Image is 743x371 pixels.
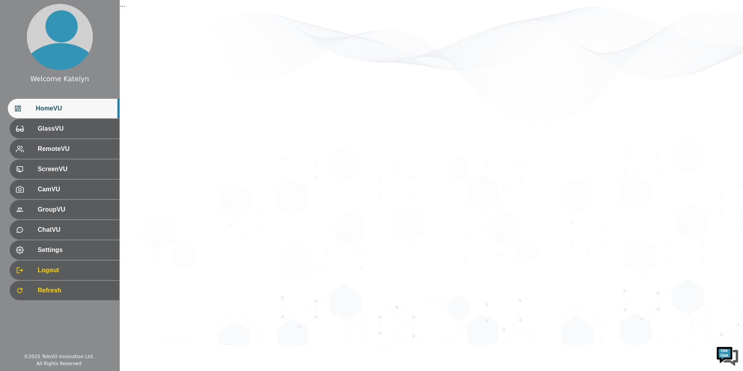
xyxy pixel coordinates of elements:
[10,220,119,240] div: ChatVU
[10,200,119,219] div: GroupVU
[30,74,89,84] div: Welcome Katelyn
[38,245,113,255] span: Settings
[10,281,119,300] div: Refresh
[37,360,82,367] div: All Rights Reserved
[24,353,94,360] div: © 2025 TeleVU Innovation Ltd.
[38,205,113,214] span: GroupVU
[10,139,119,159] div: RemoteVU
[38,225,113,234] span: ChatVU
[10,180,119,199] div: CamVU
[38,164,113,174] span: ScreenVU
[27,4,93,70] img: profile.png
[38,124,113,133] span: GlassVU
[10,119,119,138] div: GlassVU
[10,159,119,179] div: ScreenVU
[36,104,113,113] span: HomeVU
[8,99,119,118] div: HomeVU
[38,144,113,154] span: RemoteVU
[716,344,739,367] img: Chat Widget
[10,261,119,280] div: Logout
[38,266,113,275] span: Logout
[10,240,119,260] div: Settings
[38,286,113,295] span: Refresh
[38,185,113,194] span: CamVU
